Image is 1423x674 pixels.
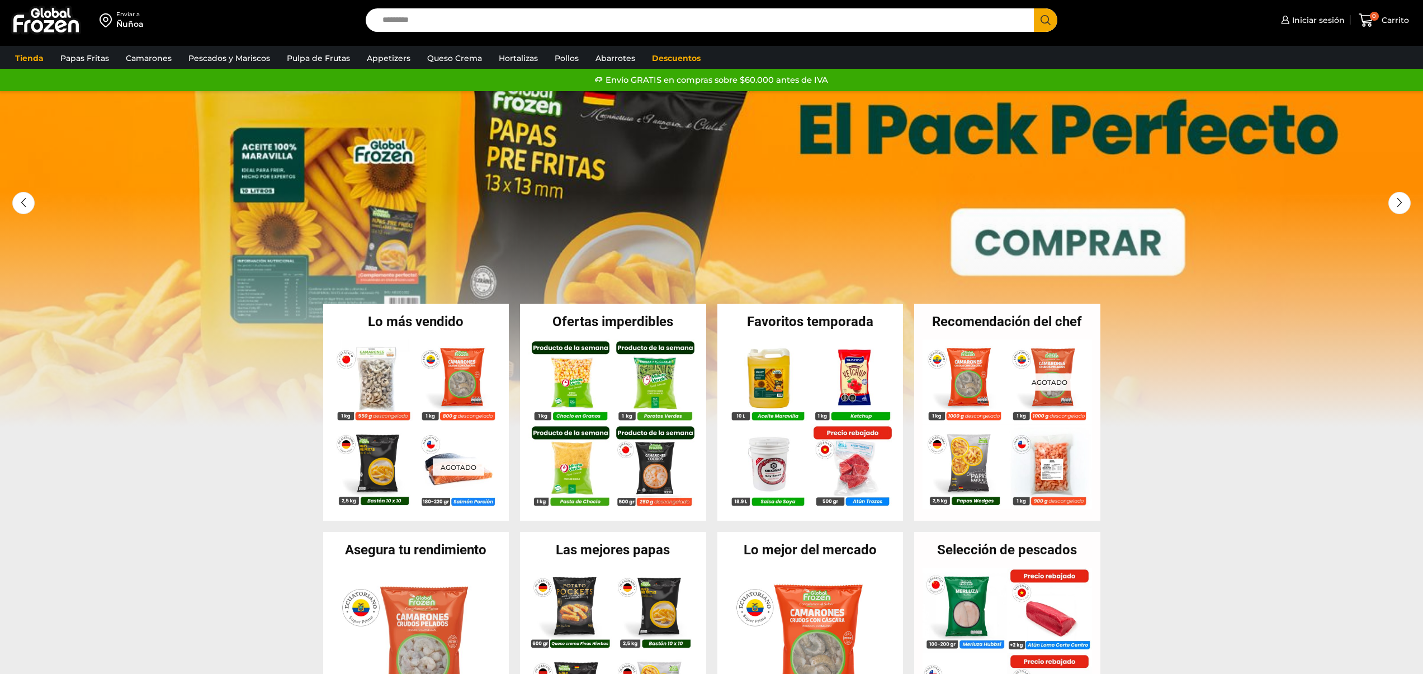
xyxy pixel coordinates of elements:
[549,48,584,69] a: Pollos
[281,48,356,69] a: Pulpa de Frutas
[100,11,116,30] img: address-field-icon.svg
[914,315,1100,328] h2: Recomendación del chef
[590,48,641,69] a: Abarrotes
[1024,373,1075,390] p: Agotado
[717,315,904,328] h2: Favoritos temporada
[1370,12,1379,21] span: 0
[432,459,484,476] p: Agotado
[717,543,904,557] h2: Lo mejor del mercado
[914,543,1100,557] h2: Selección de pescados
[116,11,144,18] div: Enviar a
[183,48,276,69] a: Pescados y Mariscos
[323,315,509,328] h2: Lo más vendido
[361,48,416,69] a: Appetizers
[1289,15,1345,26] span: Iniciar sesión
[422,48,488,69] a: Queso Crema
[646,48,706,69] a: Descuentos
[120,48,177,69] a: Camarones
[1388,192,1411,214] div: Next slide
[1356,7,1412,34] a: 0 Carrito
[493,48,543,69] a: Hortalizas
[10,48,49,69] a: Tienda
[1379,15,1409,26] span: Carrito
[55,48,115,69] a: Papas Fritas
[116,18,144,30] div: Ñuñoa
[1278,9,1345,31] a: Iniciar sesión
[520,543,706,557] h2: Las mejores papas
[323,543,509,557] h2: Asegura tu rendimiento
[1034,8,1057,32] button: Search button
[520,315,706,328] h2: Ofertas imperdibles
[12,192,35,214] div: Previous slide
